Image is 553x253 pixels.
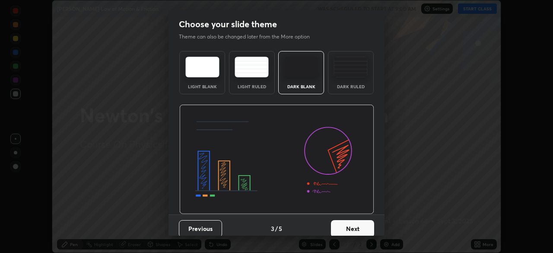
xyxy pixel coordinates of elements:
img: lightRuledTheme.5fabf969.svg [235,57,269,77]
h2: Choose your slide theme [179,19,277,30]
img: lightTheme.e5ed3b09.svg [185,57,219,77]
div: Dark Blank [284,84,318,89]
button: Next [331,220,374,237]
img: darkRuledTheme.de295e13.svg [334,57,368,77]
div: Light Ruled [235,84,269,89]
div: Dark Ruled [334,84,368,89]
img: darkTheme.f0cc69e5.svg [284,57,318,77]
div: Light Blank [185,84,219,89]
h4: 3 [271,224,274,233]
img: darkThemeBanner.d06ce4a2.svg [179,105,374,215]
h4: 5 [279,224,282,233]
h4: / [275,224,278,233]
button: Previous [179,220,222,237]
p: Theme can also be changed later from the More option [179,33,319,41]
